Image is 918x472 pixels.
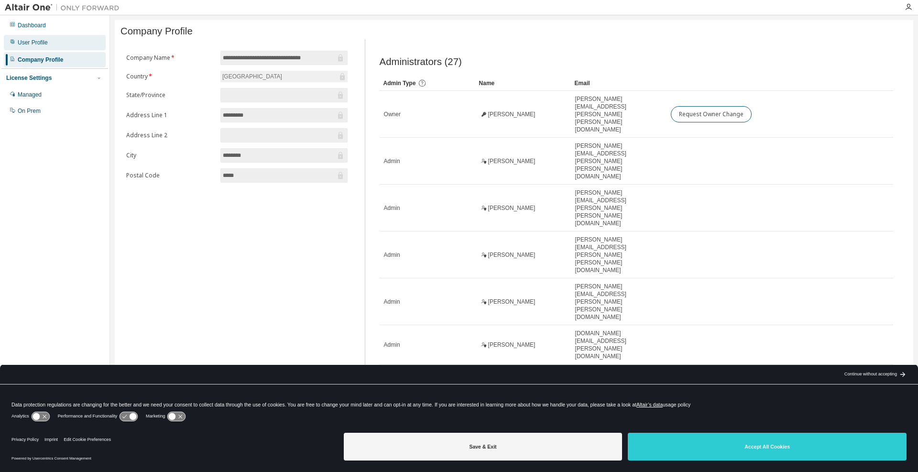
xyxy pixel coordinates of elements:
[126,73,215,80] label: Country
[575,189,662,227] span: [PERSON_NAME][EMAIL_ADDRESS][PERSON_NAME][PERSON_NAME][DOMAIN_NAME]
[384,298,400,306] span: Admin
[488,110,535,118] span: [PERSON_NAME]
[126,132,215,139] label: Address Line 2
[5,3,124,12] img: Altair One
[220,71,348,82] div: [GEOGRAPHIC_DATA]
[575,236,662,274] span: [PERSON_NAME][EMAIL_ADDRESS][PERSON_NAME][PERSON_NAME][DOMAIN_NAME]
[18,22,46,29] div: Dashboard
[120,26,193,37] span: Company Profile
[380,56,462,67] span: Administrators (27)
[126,54,215,62] label: Company Name
[488,157,535,165] span: [PERSON_NAME]
[384,204,400,212] span: Admin
[18,56,63,64] div: Company Profile
[384,341,400,349] span: Admin
[575,283,662,321] span: [PERSON_NAME][EMAIL_ADDRESS][PERSON_NAME][PERSON_NAME][DOMAIN_NAME]
[126,91,215,99] label: State/Province
[575,329,662,360] span: [DOMAIN_NAME][EMAIL_ADDRESS][PERSON_NAME][DOMAIN_NAME]
[671,106,752,122] button: Request Owner Change
[488,298,535,306] span: [PERSON_NAME]
[575,142,662,180] span: [PERSON_NAME][EMAIL_ADDRESS][PERSON_NAME][PERSON_NAME][DOMAIN_NAME]
[488,341,535,349] span: [PERSON_NAME]
[384,251,400,259] span: Admin
[575,95,662,133] span: [PERSON_NAME][EMAIL_ADDRESS][PERSON_NAME][PERSON_NAME][DOMAIN_NAME]
[221,71,284,82] div: [GEOGRAPHIC_DATA]
[18,91,42,99] div: Managed
[383,80,416,87] span: Admin Type
[488,204,535,212] span: [PERSON_NAME]
[575,76,663,91] div: Email
[384,110,401,118] span: Owner
[18,39,48,46] div: User Profile
[126,111,215,119] label: Address Line 1
[6,74,52,82] div: License Settings
[384,157,400,165] span: Admin
[479,76,567,91] div: Name
[488,251,535,259] span: [PERSON_NAME]
[18,107,41,115] div: On Prem
[126,172,215,179] label: Postal Code
[126,152,215,159] label: City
